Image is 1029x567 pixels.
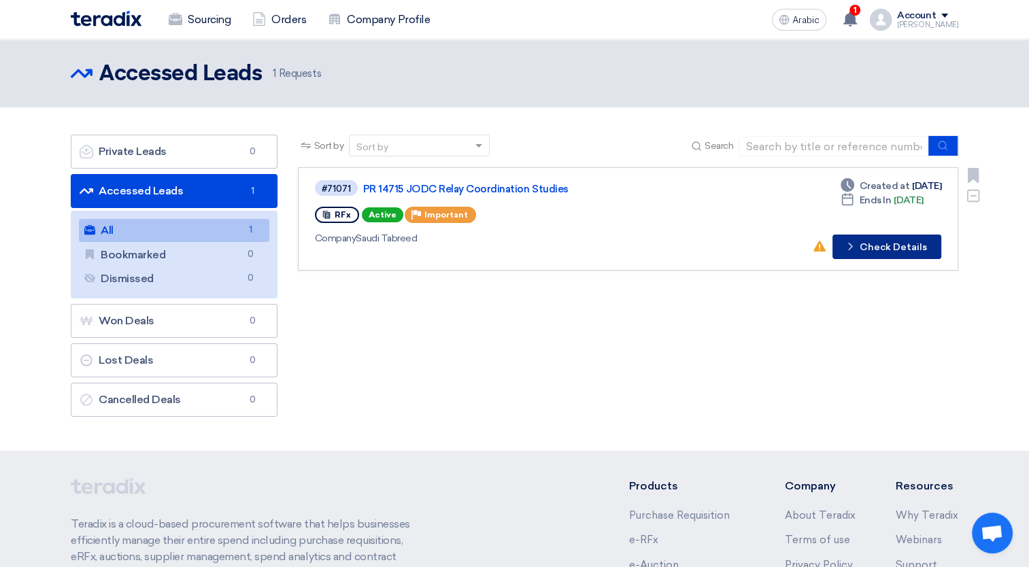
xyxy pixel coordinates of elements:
[71,383,277,417] a: Cancelled Deals0
[832,235,941,259] button: Check Details
[84,248,165,261] font: Bookmarked
[80,393,181,406] font: Cancelled Deals
[315,233,356,244] span: Company
[860,179,909,193] span: Created at
[273,67,276,80] span: 1
[335,210,351,220] span: RFx
[322,184,351,193] div: #71071
[356,140,388,154] div: Sort by
[244,145,260,158] span: 0
[242,247,258,262] span: 0
[705,139,733,153] span: Search
[363,183,703,195] a: PR 14715 JODC Relay Coordination Studies
[84,224,114,237] font: All
[629,509,730,521] a: Purchase Requisition
[71,11,141,27] img: Teradix logo
[80,184,183,197] font: Accessed Leads
[629,478,744,494] li: Products
[71,304,277,338] a: Won Deals0
[784,534,849,546] a: Terms of use
[912,179,941,193] font: [DATE]
[158,5,241,35] a: Sourcing
[99,61,262,88] h2: Accessed Leads
[244,184,260,198] span: 1
[739,136,929,156] input: Search by title or reference number
[896,509,958,521] a: Why Teradix
[244,393,260,407] span: 0
[271,12,306,28] font: Orders
[188,12,231,28] font: Sourcing
[84,272,154,285] font: Dismissed
[241,5,317,35] a: Orders
[849,5,860,16] span: 1
[772,9,826,31] button: Arabic
[860,243,927,252] font: Check Details
[71,343,277,377] a: Lost Deals0
[792,16,820,25] span: Arabic
[784,478,855,494] li: Company
[244,314,260,328] span: 0
[896,534,942,546] a: Webinars
[629,534,658,546] a: e-RFx
[897,21,958,29] div: [PERSON_NAME]
[314,139,344,153] span: Sort by
[242,223,258,237] span: 1
[71,174,277,208] a: Accessed Leads1
[894,193,923,207] font: [DATE]
[80,314,154,327] font: Won Deals
[71,135,277,169] a: Private Leads0
[315,233,417,244] font: Saudi Tabreed
[244,354,260,367] span: 0
[279,67,321,80] font: Requests
[424,210,468,220] span: Important
[784,509,855,521] a: About Teradix
[860,193,892,207] span: Ends In
[897,10,936,22] div: Account
[80,354,153,366] font: Lost Deals
[80,145,167,158] font: Private Leads
[896,478,958,494] li: Resources
[347,12,430,28] font: Company Profile
[242,271,258,286] span: 0
[362,207,403,222] span: Active
[972,513,1013,553] a: Open chat
[870,9,892,31] img: profile_test.png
